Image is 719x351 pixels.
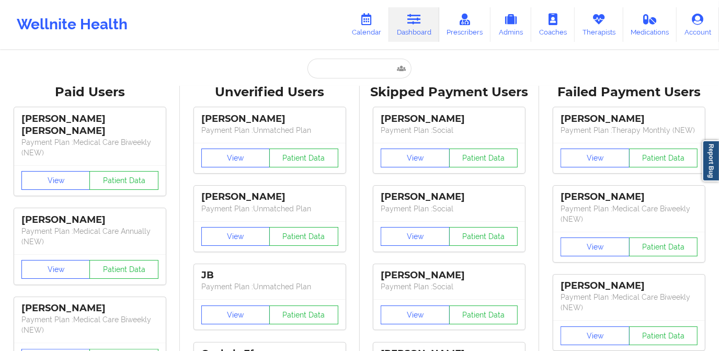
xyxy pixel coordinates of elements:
div: [PERSON_NAME] [PERSON_NAME] [21,113,158,137]
button: View [201,305,270,324]
div: [PERSON_NAME] [201,191,338,203]
div: JB [201,269,338,281]
p: Payment Plan : Social [381,125,518,135]
div: Paid Users [7,84,173,100]
button: View [21,171,90,190]
div: [PERSON_NAME] [381,269,518,281]
button: Patient Data [449,227,518,246]
div: [PERSON_NAME] [381,191,518,203]
div: [PERSON_NAME] [561,280,698,292]
button: Patient Data [269,305,338,324]
p: Payment Plan : Social [381,281,518,292]
button: View [561,237,630,256]
div: [PERSON_NAME] [21,214,158,226]
button: Patient Data [89,171,158,190]
button: View [21,260,90,279]
button: View [561,326,630,345]
div: Unverified Users [187,84,352,100]
div: [PERSON_NAME] [21,302,158,314]
a: Dashboard [389,7,439,42]
button: Patient Data [269,149,338,167]
p: Payment Plan : Medical Care Biweekly (NEW) [561,203,698,224]
button: View [561,149,630,167]
button: View [381,149,450,167]
button: View [201,149,270,167]
p: Payment Plan : Therapy Monthly (NEW) [561,125,698,135]
button: View [381,305,450,324]
p: Payment Plan : Unmatched Plan [201,203,338,214]
p: Payment Plan : Unmatched Plan [201,125,338,135]
p: Payment Plan : Medical Care Biweekly (NEW) [21,137,158,158]
p: Payment Plan : Social [381,203,518,214]
button: Patient Data [629,326,698,345]
a: Calendar [344,7,389,42]
button: Patient Data [89,260,158,279]
a: Account [677,7,719,42]
p: Payment Plan : Medical Care Biweekly (NEW) [21,314,158,335]
button: Patient Data [269,227,338,246]
div: [PERSON_NAME] [561,113,698,125]
button: Patient Data [629,237,698,256]
button: Patient Data [629,149,698,167]
button: Patient Data [449,305,518,324]
button: View [201,227,270,246]
p: Payment Plan : Medical Care Annually (NEW) [21,226,158,247]
div: Failed Payment Users [546,84,712,100]
div: Skipped Payment Users [367,84,532,100]
a: Medications [623,7,677,42]
div: [PERSON_NAME] [201,113,338,125]
a: Coaches [531,7,575,42]
p: Payment Plan : Unmatched Plan [201,281,338,292]
a: Admins [490,7,531,42]
p: Payment Plan : Medical Care Biweekly (NEW) [561,292,698,313]
button: View [381,227,450,246]
a: Therapists [575,7,623,42]
div: [PERSON_NAME] [381,113,518,125]
a: Prescribers [439,7,491,42]
div: [PERSON_NAME] [561,191,698,203]
button: Patient Data [449,149,518,167]
a: Report Bug [702,140,719,182]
